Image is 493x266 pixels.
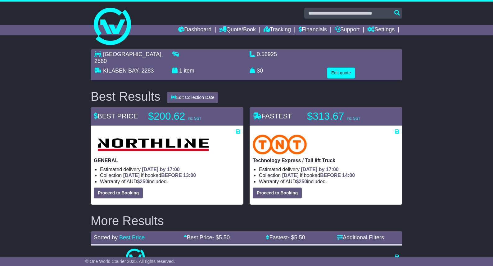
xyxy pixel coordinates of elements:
span: $ [296,179,307,184]
li: Estimated delivery [100,166,240,172]
li: Estimated delivery [259,166,399,172]
span: , 2283 [138,68,154,74]
span: 0.56925 [257,51,277,57]
span: if booked [123,173,196,178]
span: BEFORE [320,173,341,178]
span: [DATE] [282,173,299,178]
img: TNT Domestic: Technology Express / Tail lift Truck [253,135,307,154]
p: Technology Express / Tail lift Truck [253,157,399,163]
img: Northline Distribution: GENERAL [94,135,212,154]
span: , 2560 [94,51,163,64]
span: inc GST [347,116,360,121]
span: $ [137,179,148,184]
a: Quote/Book [219,25,256,35]
span: [DATE] by 17:00 [142,167,180,172]
span: 250 [299,179,307,184]
button: Proceed to Booking [253,188,302,198]
span: 30 [257,68,263,74]
span: - $ [287,234,305,241]
a: Support [335,25,360,35]
div: Best Results [88,90,164,103]
span: 1 [179,68,182,74]
a: Financials [299,25,327,35]
li: Collection [259,172,399,178]
span: - $ [212,234,230,241]
a: Tracking [264,25,291,35]
span: inc GST [188,116,201,121]
a: Best Price [119,234,145,241]
h2: More Results [91,214,402,228]
span: [DATE] by 17:00 [301,167,339,172]
li: Warranty of AUD included. [259,179,399,184]
li: Warranty of AUD included. [100,179,240,184]
a: Best Price- $5.50 [183,234,230,241]
span: 5.50 [219,234,230,241]
span: [DATE] [123,173,140,178]
span: [GEOGRAPHIC_DATA] [103,51,161,57]
li: Collection [100,172,240,178]
span: if booked [282,173,355,178]
button: Proceed to Booking [94,188,143,198]
span: 250 [140,179,148,184]
span: 5.50 [294,234,305,241]
button: Edit quote [327,68,355,78]
span: KILABEN BAY [103,68,138,74]
span: 13:00 [183,173,196,178]
a: Additional Filters [337,234,384,241]
span: 14:00 [342,173,355,178]
a: Dashboard [178,25,211,35]
span: Sorted by [94,234,118,241]
a: Fastest- $5.50 [266,234,305,241]
span: FASTEST [253,112,292,120]
button: Edit Collection Date [167,92,219,103]
span: BEFORE [161,173,182,178]
p: $200.62 [148,110,226,122]
p: $313.67 [307,110,385,122]
p: GENERAL [94,157,240,163]
span: BEST PRICE [94,112,138,120]
span: item [184,68,194,74]
span: © One World Courier 2025. All rights reserved. [85,259,175,264]
a: Settings [367,25,395,35]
